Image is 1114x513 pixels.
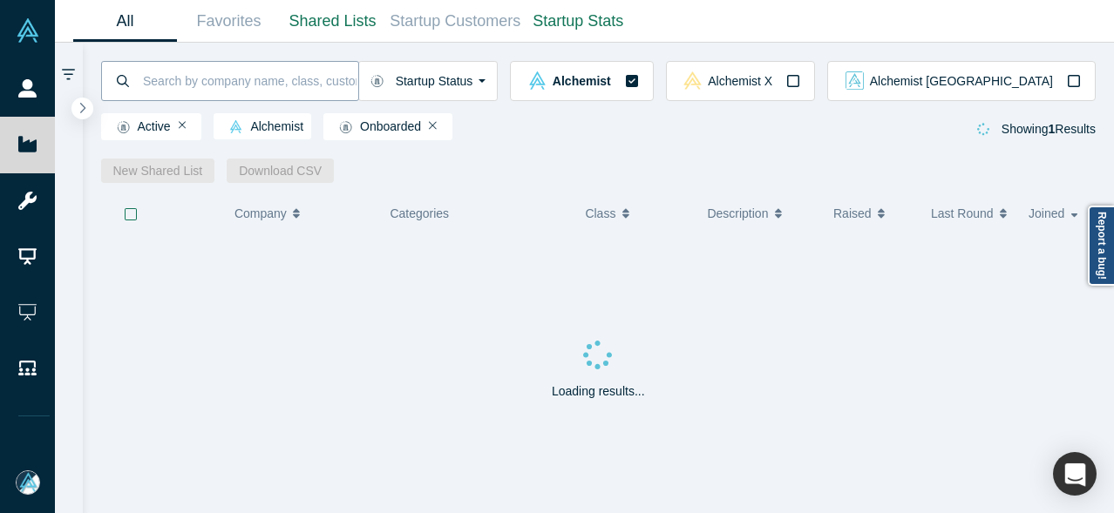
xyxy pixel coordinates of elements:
button: Company [234,195,363,232]
button: Description [707,195,815,232]
a: All [73,1,177,42]
span: Alchemist [221,120,303,134]
img: alchemist Vault Logo [528,71,547,90]
span: Joined [1029,195,1064,232]
img: alchemistx Vault Logo [683,71,702,90]
img: alchemist_aj Vault Logo [846,71,864,90]
a: Shared Lists [281,1,384,42]
img: Startup status [370,74,384,88]
span: Alchemist [553,75,611,87]
span: Company [234,195,287,232]
span: Description [707,195,768,232]
span: Showing Results [1002,122,1096,136]
span: Raised [833,195,872,232]
button: alchemist Vault LogoAlchemist [510,61,653,101]
a: Startup Customers [384,1,526,42]
img: Startup status [117,120,130,134]
strong: 1 [1049,122,1056,136]
a: Report a bug! [1088,206,1114,286]
button: Joined [1029,195,1083,232]
p: Loading results... [552,382,645,401]
button: Last Round [931,195,1010,232]
span: Last Round [931,195,994,232]
img: alchemist Vault Logo [229,120,242,133]
span: Alchemist X [708,75,772,87]
input: Search by company name, class, customer, one-liner or category [141,60,358,101]
button: Download CSV [227,159,334,183]
a: Favorites [177,1,281,42]
span: Alchemist [GEOGRAPHIC_DATA] [870,75,1053,87]
button: New Shared List [101,159,215,183]
button: Startup Status [358,61,499,101]
button: alchemistx Vault LogoAlchemist X [666,61,815,101]
img: Startup status [339,120,352,134]
button: Remove Filter [179,119,187,132]
span: Onboarded [331,120,421,134]
button: Class [585,195,680,232]
img: Mia Scott's Account [16,470,40,495]
span: Active [109,120,171,134]
img: Alchemist Vault Logo [16,18,40,43]
span: Categories [390,206,449,220]
button: alchemist_aj Vault LogoAlchemist [GEOGRAPHIC_DATA] [827,61,1096,101]
span: Class [585,195,615,232]
a: Startup Stats [526,1,630,42]
button: Raised [833,195,913,232]
button: Remove Filter [429,119,437,132]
